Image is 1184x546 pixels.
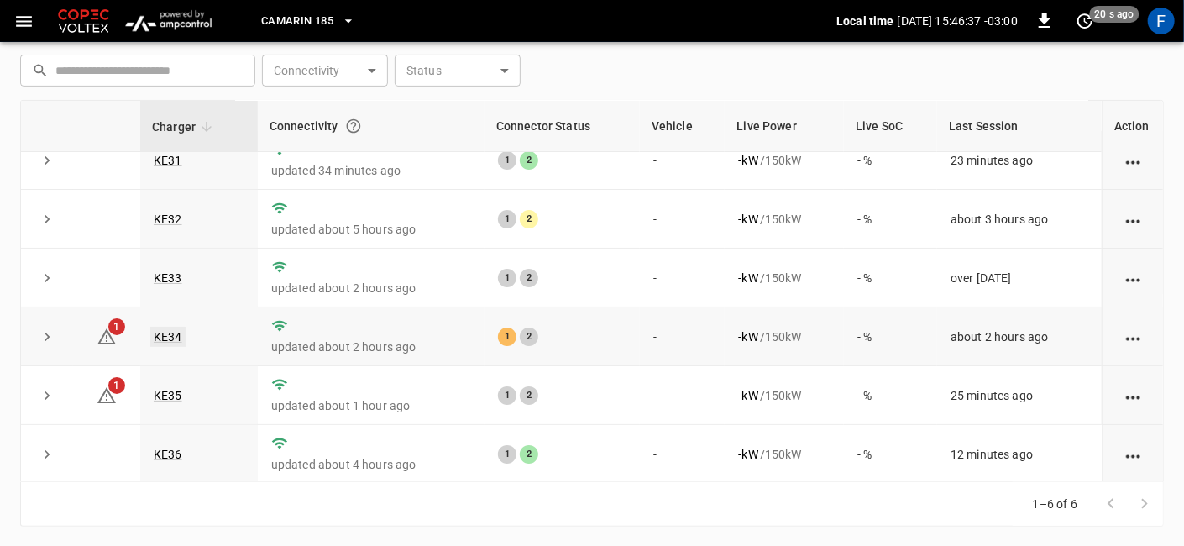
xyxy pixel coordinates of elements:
div: action cell options [1123,446,1144,463]
div: action cell options [1123,152,1144,169]
a: 1 [97,388,117,402]
td: - % [844,307,937,366]
td: over [DATE] [937,249,1102,307]
p: updated about 5 hours ago [271,221,471,238]
a: KE32 [154,213,182,226]
td: - [640,366,726,425]
a: KE31 [154,154,182,167]
div: 1 [498,151,516,170]
button: expand row [34,324,60,349]
p: Local time [836,13,894,29]
span: Charger [152,117,217,137]
td: - [640,131,726,190]
div: 2 [520,151,538,170]
p: - kW [738,328,757,345]
button: expand row [34,207,60,232]
a: KE34 [150,327,186,347]
p: updated about 2 hours ago [271,339,471,355]
span: 20 s ago [1090,6,1139,23]
div: 1 [498,269,516,287]
div: 1 [498,210,516,228]
td: - [640,190,726,249]
td: - % [844,131,937,190]
div: 2 [520,210,538,228]
div: / 150 kW [738,446,830,463]
p: updated 34 minutes ago [271,162,471,179]
div: 1 [498,445,516,464]
div: / 150 kW [738,328,830,345]
div: 1 [498,328,516,346]
p: updated about 1 hour ago [271,397,471,414]
td: 12 minutes ago [937,425,1102,484]
td: - % [844,366,937,425]
p: - kW [738,446,757,463]
p: 1–6 of 6 [1033,496,1077,512]
div: 1 [498,386,516,405]
div: action cell options [1123,328,1144,345]
td: - [640,307,726,366]
span: 1 [108,318,125,335]
th: Vehicle [640,101,726,152]
p: updated about 2 hours ago [271,280,471,297]
th: Action [1102,101,1163,152]
p: [DATE] 15:46:37 -03:00 [898,13,1018,29]
a: 1 [97,329,117,343]
a: KE33 [154,271,182,285]
img: ampcontrol.io logo [119,5,217,37]
div: 2 [520,328,538,346]
button: expand row [34,265,60,291]
td: - [640,425,726,484]
th: Last Session [937,101,1102,152]
th: Live Power [725,101,844,152]
button: Camarin 185 [254,5,362,38]
p: - kW [738,152,757,169]
td: - % [844,249,937,307]
td: - [640,249,726,307]
td: - % [844,190,937,249]
th: Live SoC [844,101,937,152]
div: Connectivity [270,111,473,141]
p: - kW [738,270,757,286]
div: profile-icon [1148,8,1175,34]
div: / 150 kW [738,387,830,404]
div: / 150 kW [738,270,830,286]
span: 1 [108,377,125,394]
button: expand row [34,383,60,408]
button: Connection between the charger and our software. [338,111,369,141]
p: - kW [738,387,757,404]
div: 2 [520,445,538,464]
div: action cell options [1123,387,1144,404]
a: KE35 [154,389,182,402]
th: Connector Status [485,101,640,152]
button: expand row [34,148,60,173]
div: 2 [520,386,538,405]
div: action cell options [1123,211,1144,228]
span: Camarin 185 [261,12,333,31]
button: expand row [34,442,60,467]
a: KE36 [154,448,182,461]
button: set refresh interval [1071,8,1098,34]
td: 25 minutes ago [937,366,1102,425]
div: / 150 kW [738,211,830,228]
td: about 2 hours ago [937,307,1102,366]
td: - % [844,425,937,484]
div: / 150 kW [738,152,830,169]
p: - kW [738,211,757,228]
td: about 3 hours ago [937,190,1102,249]
p: updated about 4 hours ago [271,456,471,473]
td: 23 minutes ago [937,131,1102,190]
img: Customer Logo [55,5,113,37]
div: action cell options [1123,270,1144,286]
div: 2 [520,269,538,287]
